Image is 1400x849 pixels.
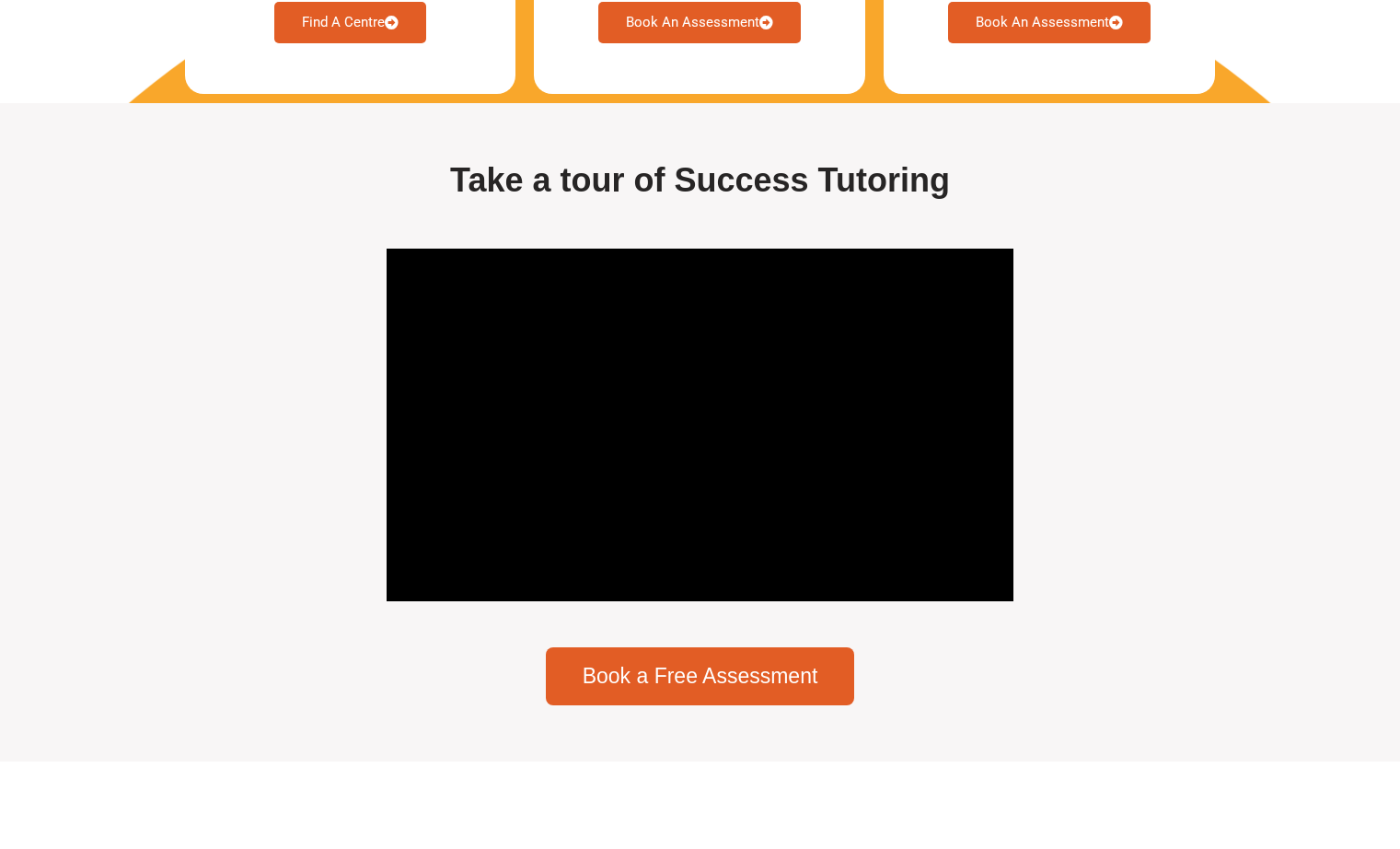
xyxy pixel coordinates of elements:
[948,2,1151,43] a: Book An Assessment
[598,2,801,43] a: Book An Assessment
[387,249,1012,601] iframe: Success Tutoring Showcase
[274,2,426,43] a: Find A Centre
[1084,641,1400,849] iframe: Chat Widget
[233,159,1167,203] h2: Take a tour of Success Tutoring
[546,647,855,705] a: Book a Free Assessment
[583,666,818,687] span: Book a Free Assessment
